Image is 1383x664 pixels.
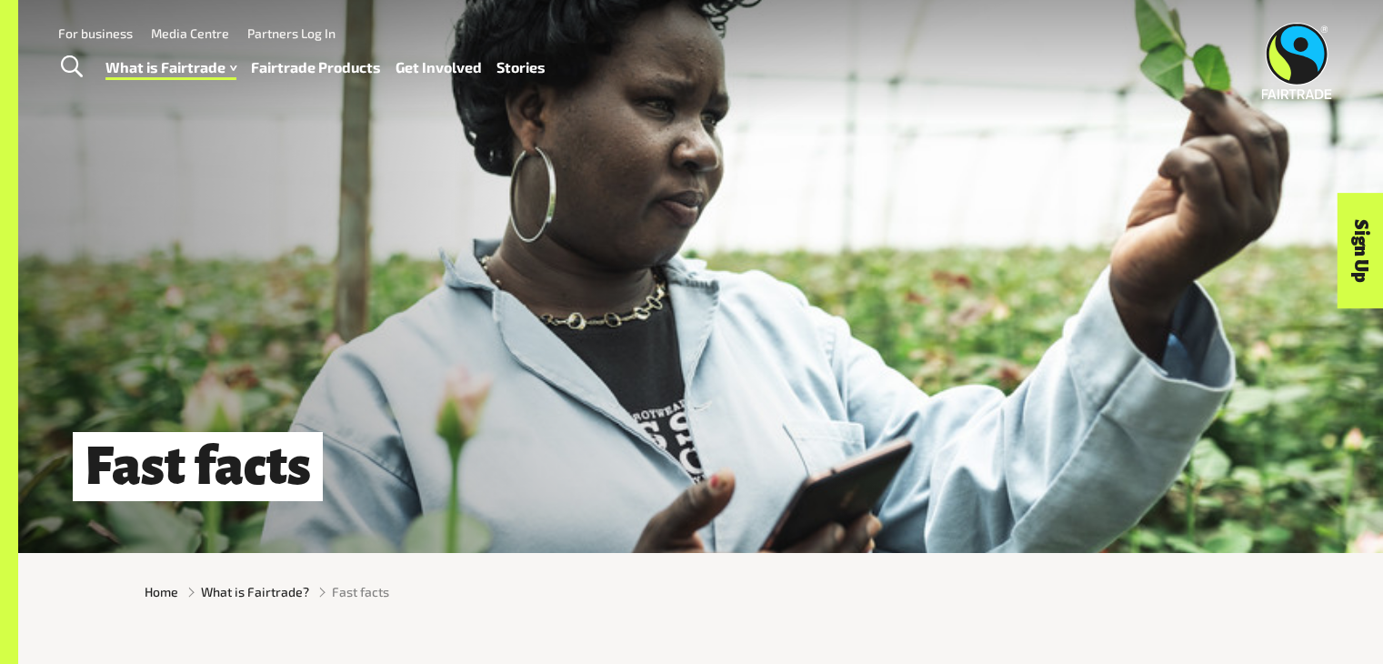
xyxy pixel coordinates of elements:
a: Partners Log In [247,25,336,41]
a: Home [145,582,178,601]
a: What is Fairtrade? [201,582,309,601]
a: Fairtrade Products [251,55,381,81]
a: For business [58,25,133,41]
a: Stories [496,55,546,81]
a: Media Centre [151,25,229,41]
span: Fast facts [332,582,389,601]
a: Get Involved [396,55,482,81]
h1: Fast facts [73,432,323,502]
img: Fairtrade Australia New Zealand logo [1262,23,1332,99]
a: What is Fairtrade [105,55,236,81]
a: Toggle Search [49,45,94,90]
